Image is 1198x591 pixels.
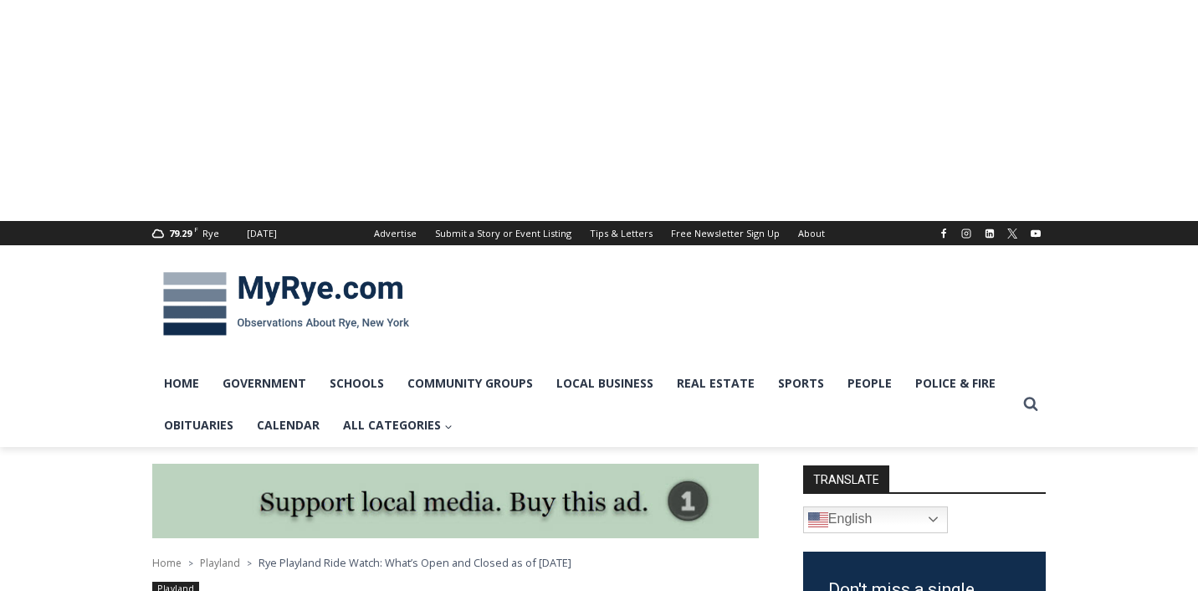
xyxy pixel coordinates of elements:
nav: Primary Navigation [152,362,1016,447]
nav: Breadcrumbs [152,554,759,571]
a: Government [211,362,318,404]
a: Home [152,556,182,570]
a: Community Groups [396,362,545,404]
span: Rye Playland Ride Watch: What’s Open and Closed as of [DATE] [259,555,571,570]
a: Linkedin [980,224,1000,244]
a: Facebook [934,224,954,244]
a: About [789,221,834,245]
a: Advertise [365,221,426,245]
a: Tips & Letters [581,221,662,245]
nav: Secondary Navigation [365,221,834,245]
a: Free Newsletter Sign Up [662,221,789,245]
img: en [808,510,828,530]
img: MyRye.com [152,260,420,347]
a: English [803,506,948,533]
a: People [836,362,904,404]
div: [DATE] [247,226,277,241]
a: Schools [318,362,396,404]
a: X [1002,224,1022,244]
a: Real Estate [665,362,766,404]
a: Obituaries [152,404,245,446]
a: Instagram [956,224,976,244]
a: Police & Fire [904,362,1007,404]
span: All Categories [343,416,453,434]
span: > [188,558,193,569]
a: Sports [766,362,836,404]
strong: TRANSLATE [803,465,889,492]
a: YouTube [1026,224,1046,244]
span: > [247,558,252,569]
a: Calendar [245,404,331,446]
a: All Categories [331,404,464,446]
span: F [194,224,198,234]
a: Local Business [545,362,665,404]
a: Home [152,362,211,404]
a: Submit a Story or Event Listing [426,221,581,245]
a: Playland [200,556,240,570]
img: support local media, buy this ad [152,464,759,539]
div: Rye [202,226,219,241]
span: 79.29 [169,227,192,239]
button: View Search Form [1016,389,1046,419]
